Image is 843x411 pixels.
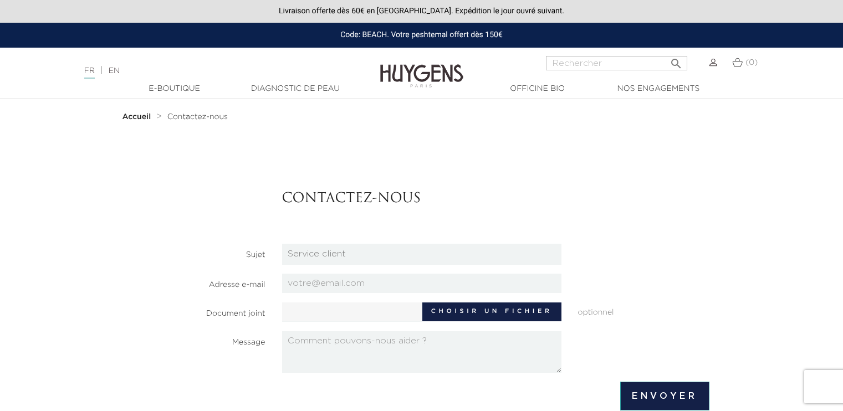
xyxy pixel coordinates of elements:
[546,56,687,70] input: Rechercher
[670,54,683,67] i: 
[109,67,120,75] a: EN
[240,83,351,95] a: Diagnostic de peau
[126,331,274,348] label: Message
[119,83,230,95] a: E-Boutique
[666,53,686,68] button: 
[79,64,343,78] div: |
[167,112,228,121] a: Contactez-nous
[122,113,151,121] strong: Accueil
[282,274,561,293] input: votre@email.com
[482,83,593,95] a: Officine Bio
[570,302,718,318] span: optionnel
[167,113,228,121] span: Contactez-nous
[603,83,714,95] a: Nos engagements
[126,244,274,261] label: Sujet
[282,191,709,207] h3: Contactez-nous
[620,382,709,410] input: Envoyer
[126,274,274,291] label: Adresse e-mail
[126,302,274,320] label: Document joint
[84,67,95,79] a: FR
[745,59,758,66] span: (0)
[122,112,154,121] a: Accueil
[380,47,463,89] img: Huygens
